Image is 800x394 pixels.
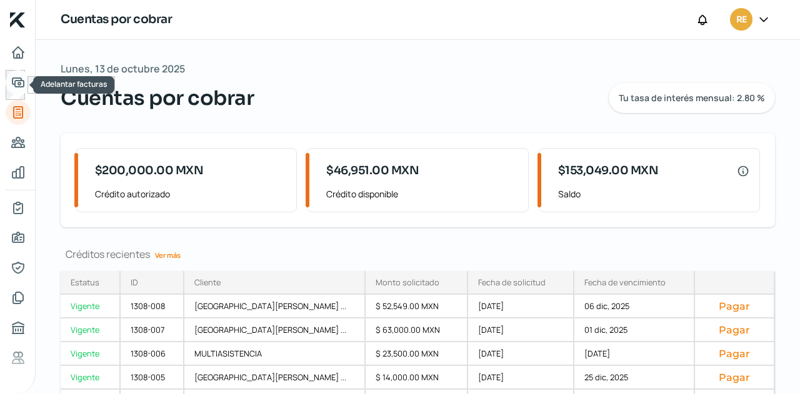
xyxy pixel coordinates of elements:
[574,318,694,342] div: 01 dic, 2025
[61,60,185,78] span: Lunes, 13 de octubre 2025
[61,11,172,29] h1: Cuentas por cobrar
[61,295,121,318] a: Vigente
[6,40,31,65] a: Inicio
[619,94,765,102] span: Tu tasa de interés mensual: 2.80 %
[6,130,31,155] a: Pago a proveedores
[61,366,121,390] a: Vigente
[184,295,365,318] div: [GEOGRAPHIC_DATA][PERSON_NAME] ...
[478,277,546,288] div: Fecha de solicitud
[184,366,365,390] div: [GEOGRAPHIC_DATA][PERSON_NAME] ...
[95,162,204,179] span: $200,000.00 MXN
[71,277,99,288] div: Estatus
[468,342,574,366] div: [DATE]
[95,186,286,202] span: Crédito autorizado
[705,371,764,383] button: Pagar
[121,342,184,366] div: 1308-006
[6,315,31,340] a: Buró de crédito
[468,318,574,342] div: [DATE]
[61,342,121,366] a: Vigente
[121,295,184,318] div: 1308-008
[6,225,31,250] a: Información general
[376,277,439,288] div: Monto solicitado
[131,277,138,288] div: ID
[705,347,764,360] button: Pagar
[584,277,666,288] div: Fecha de vencimiento
[61,247,775,261] div: Créditos recientes
[558,162,659,179] span: $153,049.00 MXN
[705,300,764,312] button: Pagar
[6,345,31,370] a: Referencias
[326,186,517,202] span: Crédito disponible
[121,366,184,390] div: 1308-005
[366,318,468,342] div: $ 63,000.00 MXN
[150,245,186,265] a: Ver más
[184,318,365,342] div: [GEOGRAPHIC_DATA][PERSON_NAME] ...
[705,323,764,336] button: Pagar
[61,83,254,113] span: Cuentas por cobrar
[468,295,574,318] div: [DATE]
[194,277,221,288] div: Cliente
[6,285,31,310] a: Documentos
[468,366,574,390] div: [DATE]
[558,186,749,202] span: Saldo
[121,318,184,342] div: 1308-007
[6,100,31,125] a: Tus créditos
[366,342,468,366] div: $ 23,500.00 MXN
[366,295,468,318] div: $ 52,549.00 MXN
[574,342,694,366] div: [DATE]
[6,70,31,95] a: Adelantar facturas
[6,195,31,220] a: Mi contrato
[184,342,365,366] div: MULTIASISTENCIA
[326,162,419,179] span: $46,951.00 MXN
[41,79,107,89] span: Adelantar facturas
[736,12,746,27] span: RE
[61,318,121,342] a: Vigente
[6,255,31,280] a: Representantes
[366,366,468,390] div: $ 14,000.00 MXN
[574,366,694,390] div: 25 dic, 2025
[6,160,31,185] a: Mis finanzas
[574,295,694,318] div: 06 dic, 2025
